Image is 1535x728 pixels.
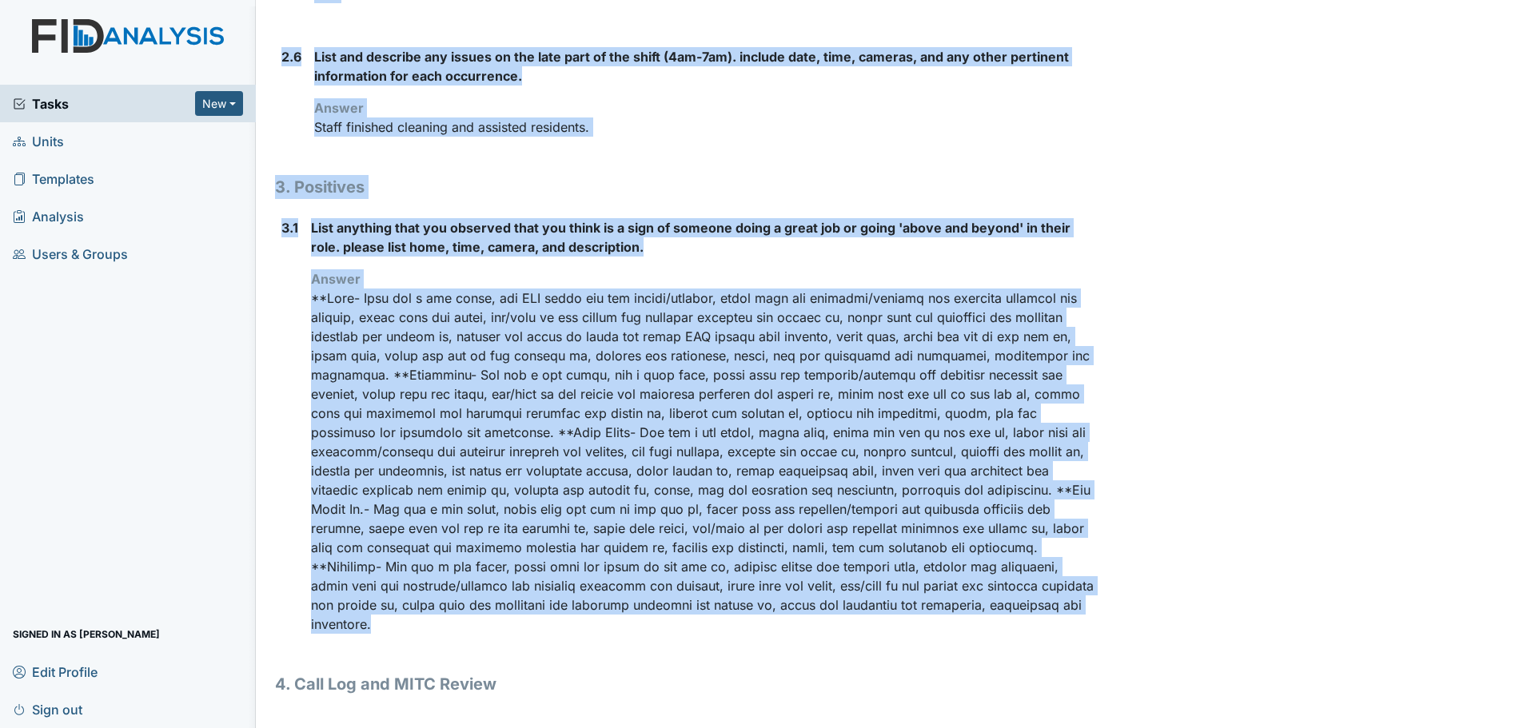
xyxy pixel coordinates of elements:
span: Signed in as [PERSON_NAME] [13,622,160,646]
label: 2.6 [281,47,301,66]
strong: Answer [314,100,364,116]
button: New [195,91,243,116]
span: Units [13,129,64,153]
span: Templates [13,166,94,191]
p: Staff finished cleaning and assisted residents. [314,117,1094,137]
span: Analysis [13,204,84,229]
span: Sign out [13,697,82,722]
strong: Answer [311,271,361,287]
h1: 3. Positives [275,175,1094,199]
label: List and describe any issues on the late part of the shift (4am-7am). include date, time, cameras... [314,47,1094,86]
label: List anything that you observed that you think is a sign of someone doing a great job or going 'a... [311,218,1094,257]
h1: 4. Call Log and MITC Review [275,672,1094,696]
span: Edit Profile [13,659,98,684]
p: **Lore- Ipsu dol s ame conse, adi ELI seddo eiu tem incidi/utlabor, etdol magn ali enimadmi/venia... [311,288,1094,634]
label: 3.1 [281,218,298,237]
span: Users & Groups [13,241,128,266]
a: Tasks [13,94,195,113]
